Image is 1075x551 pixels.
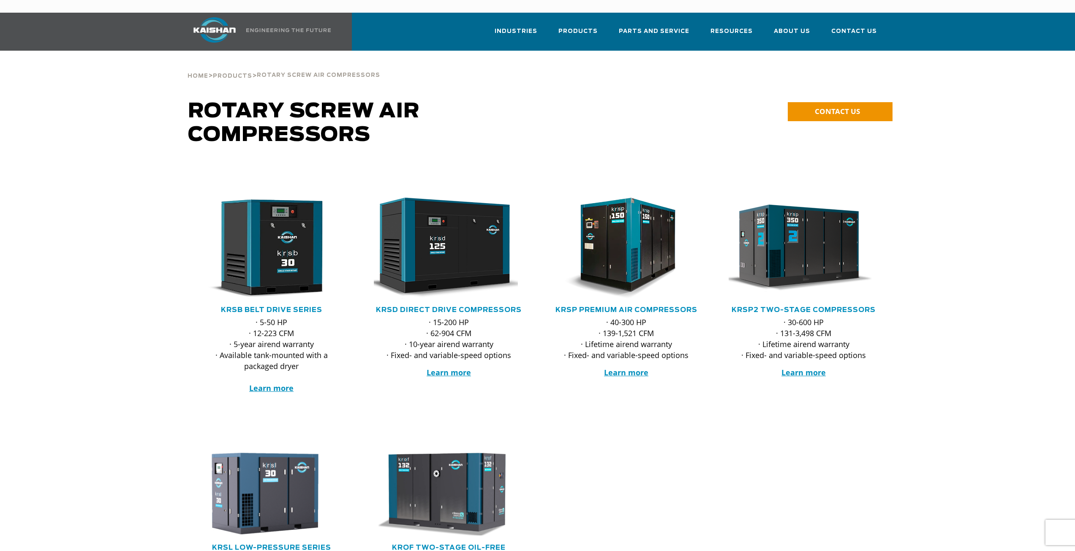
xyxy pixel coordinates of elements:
img: kaishan logo [183,17,246,43]
img: krsp150 [545,198,695,299]
p: · 5-50 HP · 12-223 CFM · 5-year airend warranty · Available tank-mounted with a packaged dryer [196,317,347,394]
span: Home [188,73,208,79]
div: krsl30 [196,451,347,537]
div: krsp350 [729,198,879,299]
div: krsd125 [374,198,524,299]
a: Learn more [249,383,294,393]
a: Products [213,72,252,79]
span: About Us [774,27,810,36]
a: Parts and Service [619,20,689,49]
a: Industries [495,20,537,49]
img: krsd125 [367,198,518,299]
span: Products [213,73,252,79]
div: krof132 [374,451,524,537]
a: Home [188,72,208,79]
img: krof132 [367,451,518,537]
span: Rotary Screw Air Compressors [188,101,420,145]
a: KROF TWO-STAGE OIL-FREE [392,544,506,551]
span: Resources [710,27,753,36]
a: Learn more [604,367,648,377]
div: krsp150 [551,198,702,299]
span: Contact Us [831,27,877,36]
div: krsb30 [196,198,347,299]
a: Products [558,20,598,49]
img: Engineering the future [246,28,331,32]
div: > > [188,51,380,83]
img: krsb30 [190,198,340,299]
a: Kaishan USA [183,13,332,51]
span: Industries [495,27,537,36]
p: · 30-600 HP · 131-3,498 CFM · Lifetime airend warranty · Fixed- and variable-speed options [729,317,879,361]
a: KRSL Low-Pressure Series [212,544,331,551]
span: CONTACT US [815,106,860,116]
a: About Us [774,20,810,49]
a: Resources [710,20,753,49]
a: Contact Us [831,20,877,49]
a: KRSB Belt Drive Series [221,307,322,313]
p: · 40-300 HP · 139-1,521 CFM · Lifetime airend warranty · Fixed- and variable-speed options [551,317,702,361]
span: Rotary Screw Air Compressors [257,73,380,78]
a: KRSP Premium Air Compressors [555,307,697,313]
a: CONTACT US [788,102,893,121]
span: Parts and Service [619,27,689,36]
img: krsp350 [722,198,873,299]
a: KRSP2 Two-Stage Compressors [732,307,876,313]
a: Learn more [427,367,471,377]
img: krsl30 [190,451,340,537]
a: KRSD Direct Drive Compressors [376,307,522,313]
a: Learn more [781,367,826,377]
p: · 15-200 HP · 62-904 CFM · 10-year airend warranty · Fixed- and variable-speed options [374,317,524,361]
span: Products [558,27,598,36]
